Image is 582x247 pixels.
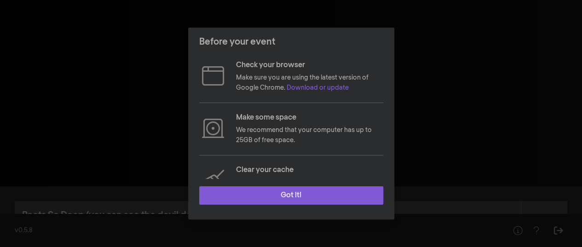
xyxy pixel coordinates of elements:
header: Before your event [188,28,394,56]
p: We recommend that your computer has up to 25GB of free space. [236,125,383,146]
p: Make some space [236,112,383,123]
a: Download or update [287,85,349,91]
p: Make sure you are using the latest version of Google Chrome. [236,73,383,93]
p: Clearing fixes certain problems, like loading or formatting. Follow these . [236,178,383,198]
p: Check your browser [236,60,383,71]
p: Clear your cache [236,165,383,176]
button: Got it! [199,186,383,205]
